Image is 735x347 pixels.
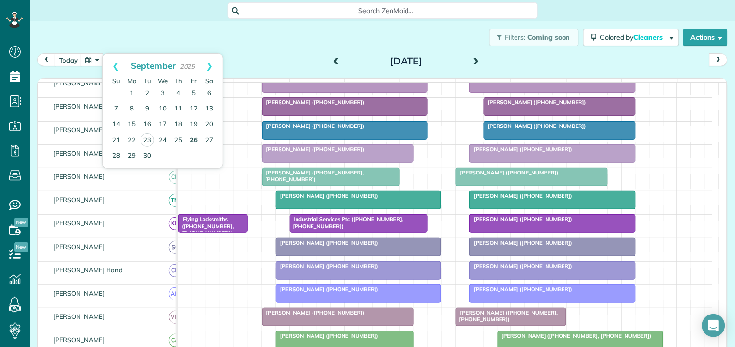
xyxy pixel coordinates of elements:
[51,336,107,344] span: [PERSON_NAME]
[483,99,587,106] span: [PERSON_NAME] ([PHONE_NUMBER])
[103,54,129,78] a: Prev
[171,133,186,148] a: 25
[169,171,182,184] span: CM
[127,77,136,85] span: Monday
[169,217,182,230] span: KD
[455,309,558,323] span: [PERSON_NAME] ([PHONE_NUMBER], [PHONE_NUMBER])
[109,101,124,117] a: 7
[186,101,202,117] a: 12
[262,169,364,183] span: [PERSON_NAME] ([PHONE_NUMBER], [PHONE_NUMBER])
[109,133,124,148] a: 21
[144,77,151,85] span: Tuesday
[51,149,107,157] span: [PERSON_NAME]
[634,33,665,42] span: Cleaners
[683,29,728,46] button: Actions
[527,33,571,42] span: Coming soon
[196,54,223,78] a: Next
[51,219,107,227] span: [PERSON_NAME]
[469,286,573,293] span: [PERSON_NAME] ([PHONE_NUMBER])
[124,117,140,132] a: 15
[702,314,725,337] div: Open Intercom Messenger
[600,33,667,42] span: Colored by
[186,117,202,132] a: 19
[14,218,28,227] span: New
[505,33,526,42] span: Filters:
[262,146,365,153] span: [PERSON_NAME] ([PHONE_NUMBER])
[262,123,365,129] span: [PERSON_NAME] ([PHONE_NUMBER])
[483,123,587,129] span: [PERSON_NAME] ([PHONE_NUMBER])
[124,101,140,117] a: 8
[51,79,107,87] span: [PERSON_NAME]
[37,53,56,66] button: prev
[202,101,217,117] a: 13
[400,80,422,88] span: 11am
[14,242,28,252] span: New
[262,99,365,106] span: [PERSON_NAME] ([PHONE_NUMBER])
[51,289,107,297] span: [PERSON_NAME]
[171,117,186,132] a: 18
[455,169,559,176] span: [PERSON_NAME] ([PHONE_NUMBER])
[51,266,125,274] span: [PERSON_NAME] Hand
[275,332,379,339] span: [PERSON_NAME] ([PHONE_NUMBER])
[202,86,217,101] a: 6
[180,63,195,70] span: 2025
[169,311,182,324] span: VM
[469,263,573,269] span: [PERSON_NAME] ([PHONE_NUMBER])
[169,264,182,277] span: CH
[124,133,140,148] a: 22
[202,117,217,132] a: 20
[51,313,107,320] span: [PERSON_NAME]
[567,80,584,88] span: 2pm
[169,334,182,347] span: CA
[124,148,140,164] a: 29
[186,86,202,101] a: 5
[186,133,202,148] a: 26
[155,117,171,132] a: 17
[345,80,367,88] span: 10am
[709,53,728,66] button: next
[140,101,155,117] a: 9
[290,80,308,88] span: 9am
[275,286,379,293] span: [PERSON_NAME] ([PHONE_NUMBER])
[469,146,573,153] span: [PERSON_NAME] ([PHONE_NUMBER])
[51,196,107,204] span: [PERSON_NAME]
[51,126,107,134] span: [PERSON_NAME]
[202,133,217,148] a: 27
[275,192,379,199] span: [PERSON_NAME] ([PHONE_NUMBER])
[169,194,182,207] span: TM
[109,117,124,132] a: 14
[469,239,573,246] span: [PERSON_NAME] ([PHONE_NUMBER])
[678,80,695,88] span: 4pm
[469,192,573,199] span: [PERSON_NAME] ([PHONE_NUMBER])
[141,133,154,147] a: 23
[155,133,171,148] a: 24
[140,148,155,164] a: 30
[169,287,182,300] span: AM
[140,86,155,101] a: 2
[205,77,213,85] span: Saturday
[155,101,171,117] a: 10
[169,241,182,254] span: SC
[158,77,168,85] span: Wednesday
[345,56,467,66] h2: [DATE]
[583,29,679,46] button: Colored byCleaners
[55,53,82,66] button: today
[155,86,171,101] a: 3
[262,309,365,316] span: [PERSON_NAME] ([PHONE_NUMBER])
[109,148,124,164] a: 28
[174,77,182,85] span: Thursday
[124,86,140,101] a: 1
[171,101,186,117] a: 11
[289,216,404,229] span: Industrial Services Ptc ([PHONE_NUMBER], [PHONE_NUMBER])
[497,332,652,339] span: [PERSON_NAME] ([PHONE_NUMBER], [PHONE_NUMBER])
[456,80,477,88] span: 12pm
[112,77,120,85] span: Sunday
[275,239,379,246] span: [PERSON_NAME] ([PHONE_NUMBER])
[511,80,528,88] span: 1pm
[275,263,379,269] span: [PERSON_NAME] ([PHONE_NUMBER])
[191,77,197,85] span: Friday
[140,117,155,132] a: 16
[469,216,573,222] span: [PERSON_NAME] ([PHONE_NUMBER])
[51,243,107,251] span: [PERSON_NAME]
[622,80,639,88] span: 3pm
